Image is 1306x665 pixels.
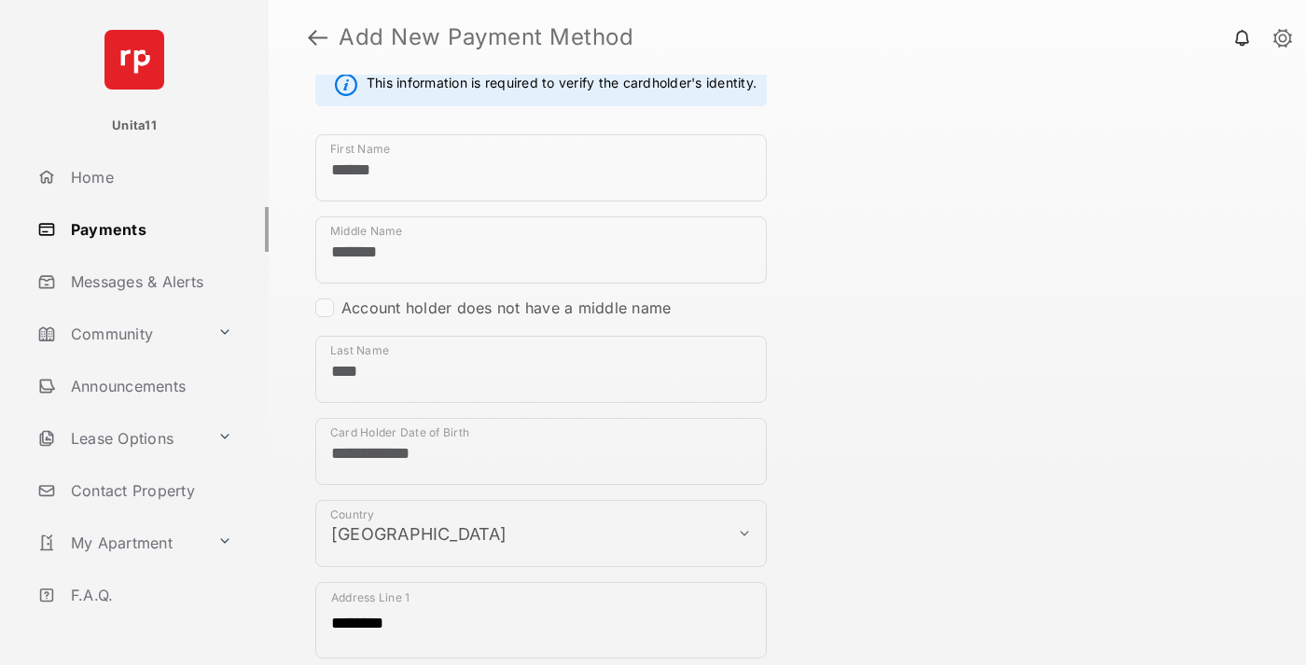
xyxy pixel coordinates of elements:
[315,500,767,567] div: payment_method_screening[postal_addresses][country]
[367,74,757,96] span: This information is required to verify the cardholder's identity.
[30,573,269,617] a: F.A.Q.
[30,207,269,252] a: Payments
[30,259,269,304] a: Messages & Alerts
[30,520,210,565] a: My Apartment
[315,582,767,658] div: payment_method_screening[postal_addresses][addressLine1]
[30,364,269,409] a: Announcements
[30,312,210,356] a: Community
[112,117,157,135] p: Unita11
[341,298,671,317] label: Account holder does not have a middle name
[30,416,210,461] a: Lease Options
[339,26,633,48] strong: Add New Payment Method
[30,468,269,513] a: Contact Property
[104,30,164,90] img: svg+xml;base64,PHN2ZyB4bWxucz0iaHR0cDovL3d3dy53My5vcmcvMjAwMC9zdmciIHdpZHRoPSI2NCIgaGVpZ2h0PSI2NC...
[30,155,269,200] a: Home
